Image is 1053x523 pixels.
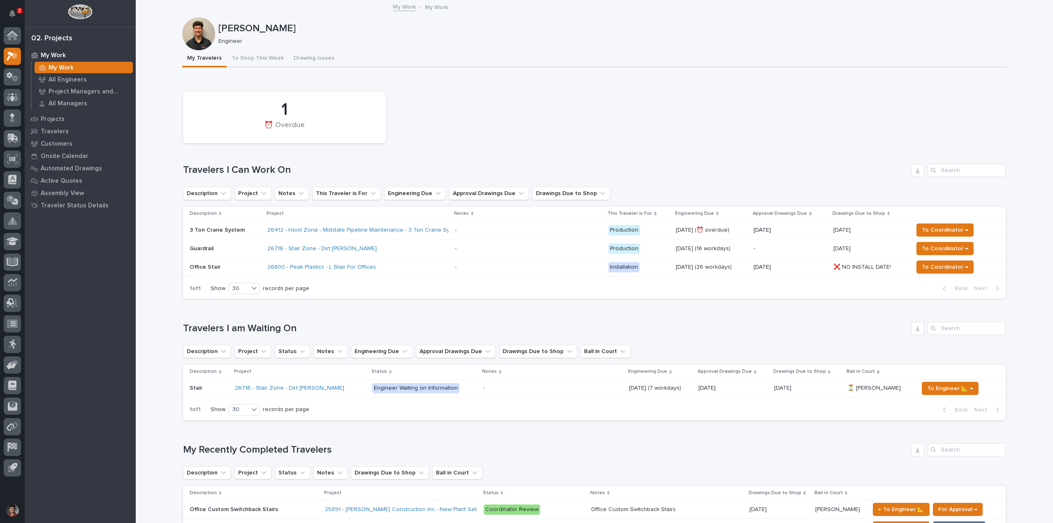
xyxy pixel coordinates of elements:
[275,466,310,479] button: Status
[455,245,457,252] div: -
[499,345,577,358] button: Drawings Due to Shop
[372,383,459,393] div: Engineer Waiting on Information
[183,323,908,335] h1: Travelers I am Waiting On
[190,245,261,252] p: Guardrail
[833,225,852,234] p: [DATE]
[753,209,807,218] p: Approval Drawings Due
[32,98,136,109] a: All Managers
[698,367,752,376] p: Approval Drawings Due
[698,385,768,392] p: [DATE]
[211,406,225,413] p: Show
[455,227,457,234] div: -
[351,466,429,479] button: Drawings Due to Shop
[267,264,376,271] a: 26800 - Peak Plastics - L Stair For Offices
[183,221,1006,239] tr: 3 Ton Crane System26412 - Hoist Zone - Midstate Pipeline Maintenance - 3 Ton Crane System - Produ...
[916,223,974,237] button: To Coordinator →
[608,209,652,218] p: This Traveler is For
[267,227,462,234] a: 26412 - Hoist Zone - Midstate Pipeline Maintenance - 3 Ton Crane System
[25,199,136,212] a: Traveler Status Details
[928,443,1006,456] input: Search
[197,121,372,138] div: ⏰ Overdue
[922,244,968,253] span: To Coordinator →
[263,406,309,413] p: records per page
[182,50,227,67] button: My Travelers
[324,488,341,497] p: Project
[950,285,967,292] span: Back
[629,383,683,392] p: [DATE] (7 workdays)
[833,244,852,252] p: [DATE]
[41,140,72,148] p: Customers
[847,367,875,376] p: Ball in Court
[32,74,136,85] a: All Engineers
[814,488,843,497] p: Ball in Court
[675,209,714,218] p: Engineering Due
[32,62,136,73] a: My Work
[183,279,207,299] p: 1 of 1
[41,153,88,160] p: Onsite Calendar
[628,367,667,376] p: Engineering Due
[754,245,826,252] p: -
[25,162,136,174] a: Automated Drawings
[289,50,339,67] button: Drawing Issues
[183,379,1006,397] tr: StairStair 26716 - Stair Zone - Dirt [PERSON_NAME] Engineer Waiting on Information- [DATE] (7 wor...
[384,187,446,200] button: Engineering Due
[936,406,971,414] button: Back
[41,128,69,135] p: Travelers
[41,165,102,172] p: Automated Drawings
[773,367,826,376] p: Drawings Due to Shop
[49,88,130,95] p: Project Managers and Engineers
[190,264,261,271] p: Office Stair
[25,113,136,125] a: Projects
[234,466,271,479] button: Project
[873,503,930,516] button: ← To Engineer 📐
[267,209,284,218] p: Project
[922,262,968,272] span: To Coordinator →
[41,177,82,185] p: Active Quotes
[183,400,207,420] p: 1 of 1
[234,345,271,358] button: Project
[933,503,983,516] button: For Approval →
[183,258,1006,277] tr: Office Stair26800 - Peak Plastics - L Stair For Offices - Installation[DATE] (26 workdays)[DATE]❌...
[32,86,136,97] a: Project Managers and Engineers
[10,10,21,23] div: Notifications2
[25,187,136,199] a: Assembly View
[351,345,413,358] button: Engineering Due
[425,2,448,11] p: My Work
[275,345,310,358] button: Status
[183,500,1006,519] tr: Office Custom Switchback StairsOffice Custom Switchback Stairs 25891 - [PERSON_NAME] Construction...
[482,367,497,376] p: Notes
[833,209,885,218] p: Drawings Due to Shop
[928,322,1006,335] div: Search
[484,504,540,515] div: Coordinator Review
[190,383,204,392] p: Stair
[774,383,793,392] p: [DATE]
[432,466,482,479] button: Ball in Court
[41,52,66,59] p: My Work
[749,488,801,497] p: Drawings Due to Shop
[483,385,485,392] div: -
[197,100,372,120] div: 1
[950,406,967,414] span: Back
[25,125,136,137] a: Travelers
[267,245,377,252] a: 26716 - Stair Zone - Dirt [PERSON_NAME]
[847,383,902,392] p: ⏳ [PERSON_NAME]
[227,50,289,67] button: To Shop This Week
[591,506,676,513] div: Office Custom Switchback Stairs
[190,209,217,218] p: Description
[275,187,309,200] button: Notes
[928,164,1006,177] input: Search
[183,239,1006,258] tr: Guardrail26716 - Stair Zone - Dirt [PERSON_NAME] - Production[DATE] (16 workdays)-[DATE][DATE] To...
[676,264,747,271] p: [DATE] (26 workdays)
[313,345,348,358] button: Notes
[971,285,1006,292] button: Next
[183,164,908,176] h1: Travelers I Can Work On
[449,187,529,200] button: Approval Drawings Due
[833,262,893,271] p: ❌ NO INSTALL DATE!
[190,227,261,234] p: 3 Ton Crane System
[49,76,87,84] p: All Engineers
[927,384,973,393] span: To Engineer 📐 →
[41,190,84,197] p: Assembly View
[608,262,640,272] div: Installation
[229,405,249,414] div: 30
